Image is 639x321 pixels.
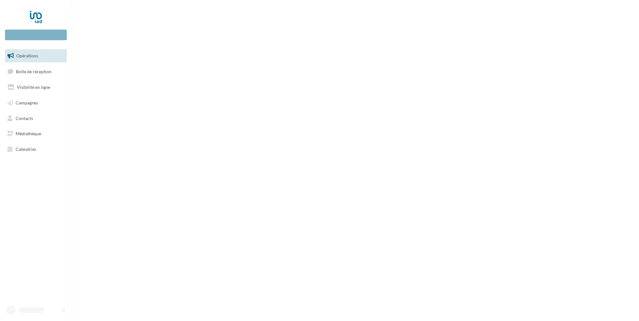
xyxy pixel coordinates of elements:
a: Visibilité en ligne [4,81,68,94]
a: Calendrier [4,143,68,156]
span: Opérations [16,53,38,58]
span: Calendrier [16,146,37,152]
span: Campagnes [16,100,38,105]
a: Contacts [4,112,68,125]
div: Nouvelle campagne [5,30,67,40]
span: Boîte de réception [16,69,51,74]
span: Médiathèque [16,131,41,136]
a: Campagnes [4,96,68,109]
span: Contacts [16,115,33,121]
a: Opérations [4,49,68,62]
a: Boîte de réception [4,65,68,78]
span: Visibilité en ligne [17,84,50,90]
a: Médiathèque [4,127,68,140]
